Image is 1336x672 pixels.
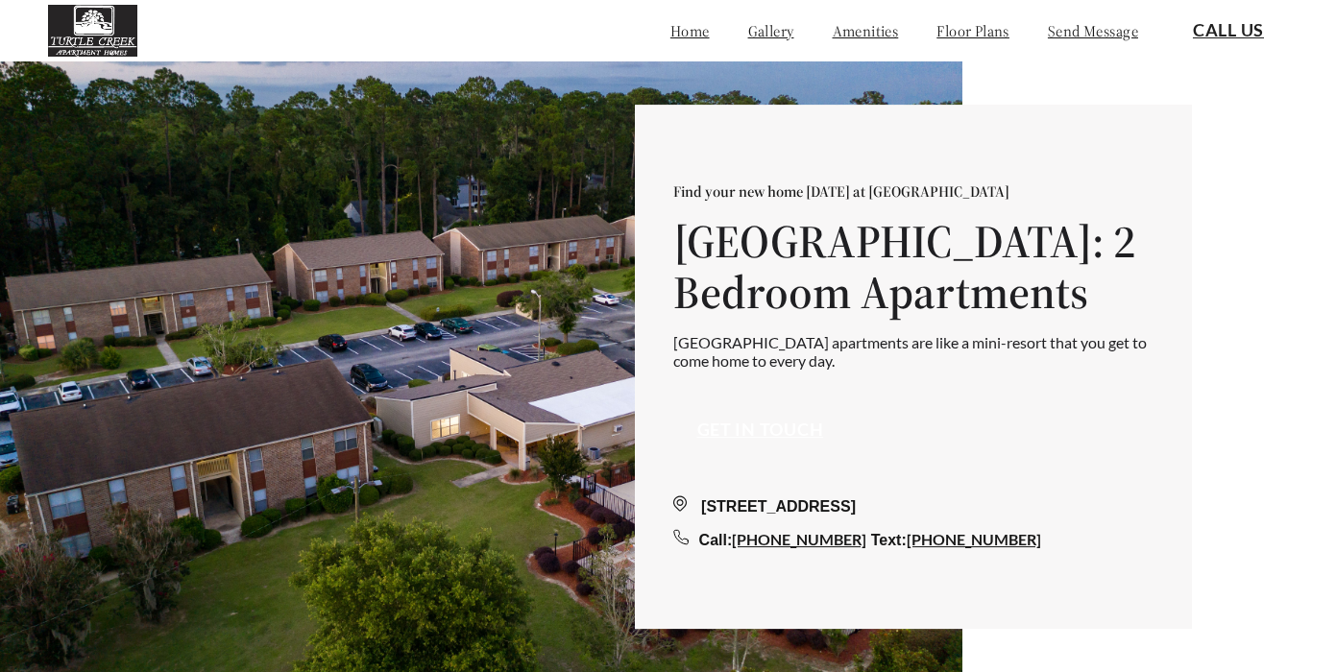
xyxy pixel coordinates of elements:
[673,181,1154,201] p: Find your new home [DATE] at [GEOGRAPHIC_DATA]
[1169,9,1288,53] button: Call Us
[673,333,1154,370] p: [GEOGRAPHIC_DATA] apartments are like a mini-resort that you get to come home to every day.
[1193,20,1264,41] a: Call Us
[673,408,848,452] button: Get in touch
[871,532,907,548] span: Text:
[732,530,866,548] a: [PHONE_NUMBER]
[833,21,899,40] a: amenities
[907,530,1041,548] a: [PHONE_NUMBER]
[673,216,1154,318] h1: [GEOGRAPHIC_DATA]: 2 Bedroom Apartments
[670,21,710,40] a: home
[48,5,137,57] img: turtle_creek_logo.png
[673,495,1154,518] div: [STREET_ADDRESS]
[699,532,733,548] span: Call:
[697,420,824,441] a: Get in touch
[748,21,794,40] a: gallery
[936,21,1009,40] a: floor plans
[1048,21,1138,40] a: send message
